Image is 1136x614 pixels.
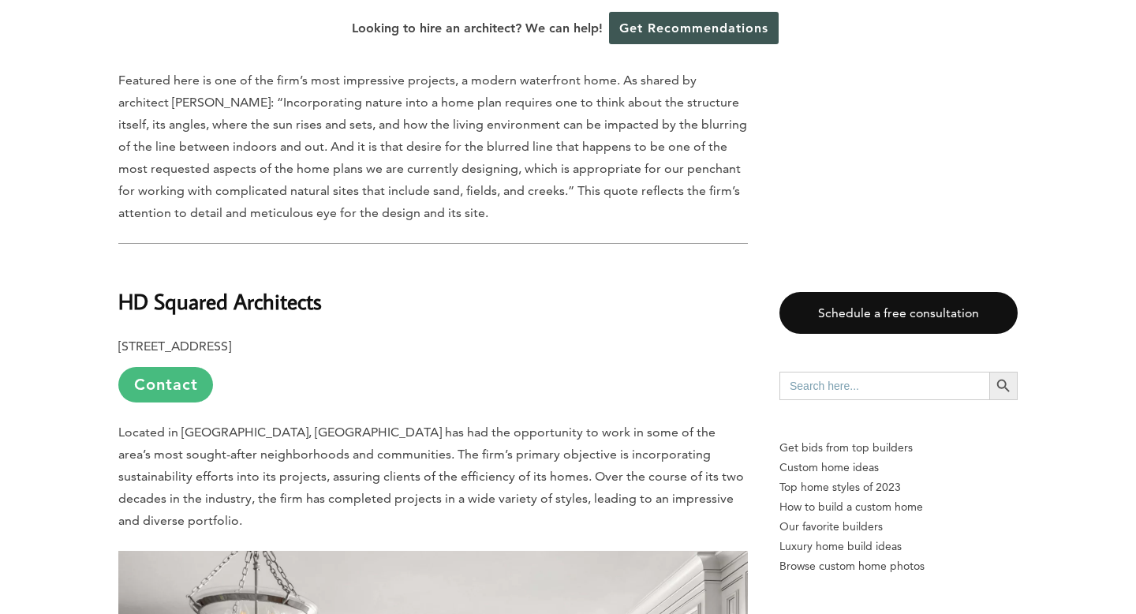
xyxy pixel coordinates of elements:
span: Located in [GEOGRAPHIC_DATA], [GEOGRAPHIC_DATA] has had the opportunity to work in some of the ar... [118,425,744,528]
a: Browse custom home photos [779,556,1018,576]
a: Custom home ideas [779,458,1018,477]
a: Our favorite builders [779,517,1018,537]
a: How to build a custom home [779,497,1018,517]
span: Featured here is one of the firm’s most impressive projects, a modern waterfront home. As shared ... [118,73,747,220]
a: Contact [118,367,213,402]
svg: Search [995,377,1012,395]
a: Top home styles of 2023 [779,477,1018,497]
a: Schedule a free consultation [779,292,1018,334]
b: [STREET_ADDRESS] [118,339,231,354]
a: Get Recommendations [609,12,779,44]
p: Get bids from top builders [779,438,1018,458]
b: HD Squared Architects [118,287,322,315]
a: Luxury home build ideas [779,537,1018,556]
input: Search here... [779,372,989,400]
iframe: Drift Widget Chat Controller [833,500,1117,595]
